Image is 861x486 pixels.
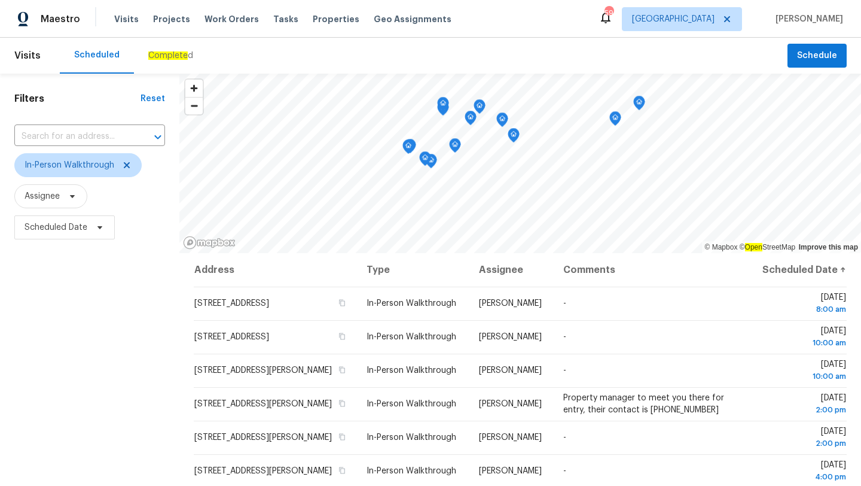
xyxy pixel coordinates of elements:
span: - [563,366,566,375]
span: - [563,333,566,341]
span: [DATE] [759,394,846,416]
span: [GEOGRAPHIC_DATA] [632,13,715,25]
a: Improve this map [799,243,858,251]
span: [STREET_ADDRESS][PERSON_NAME] [194,467,332,475]
span: Properties [313,13,359,25]
th: Address [194,253,357,287]
button: Copy Address [337,432,347,442]
div: Map marker [474,99,486,118]
th: Scheduled Date ↑ [750,253,847,287]
span: [STREET_ADDRESS] [194,299,269,308]
ah_el_jm_1744037177693: Complete [148,51,188,60]
div: Map marker [437,97,449,116]
div: 10:00 am [759,337,846,349]
span: Geo Assignments [374,13,451,25]
div: Map marker [496,113,508,131]
span: Schedule [797,48,837,63]
div: Map marker [449,138,461,157]
div: 2:00 pm [759,404,846,416]
div: 2:00 pm [759,438,846,449]
span: [DATE] [759,360,846,382]
button: Copy Address [337,398,347,409]
span: [PERSON_NAME] [479,400,542,408]
h1: Filters [14,93,141,105]
div: Map marker [402,139,414,158]
span: [DATE] [759,293,846,315]
input: Search for an address... [14,127,132,146]
span: [PERSON_NAME] [479,299,542,308]
a: Mapbox [705,243,738,251]
div: Map marker [465,111,477,129]
th: Assignee [469,253,554,287]
span: [STREET_ADDRESS][PERSON_NAME] [194,400,332,408]
button: Copy Address [337,465,347,476]
button: Schedule [787,44,847,68]
span: [DATE] [759,461,846,483]
a: Mapbox homepage [183,236,236,250]
span: Assignee [25,190,60,202]
div: Map marker [425,154,437,172]
span: [DATE] [759,327,846,349]
div: Map marker [508,128,520,147]
span: Tasks [273,15,298,23]
span: In-Person Walkthrough [25,159,114,171]
div: Map marker [609,111,621,130]
span: In-Person Walkthrough [367,400,456,408]
span: [PERSON_NAME] [479,333,542,341]
span: Scheduled Date [25,221,87,233]
span: In-Person Walkthrough [367,433,456,442]
span: Zoom out [185,98,203,114]
div: 59 [604,7,613,19]
span: In-Person Walkthrough [367,366,456,375]
span: In-Person Walkthrough [367,467,456,475]
div: 4:00 pm [759,471,846,483]
span: Work Orders [204,13,259,25]
span: [STREET_ADDRESS][PERSON_NAME] [194,366,332,375]
button: Zoom in [185,80,203,97]
span: In-Person Walkthrough [367,299,456,308]
span: Maestro [41,13,80,25]
span: Property manager to meet you there for entry, their contact is [PHONE_NUMBER] [563,394,724,414]
button: Copy Address [337,331,347,342]
ah_el_jm_1744035306855: Open [745,243,762,251]
button: Open [149,129,166,145]
div: d [148,50,193,62]
div: Map marker [404,139,416,157]
span: [PERSON_NAME] [479,467,542,475]
span: [PERSON_NAME] [479,433,542,442]
span: Projects [153,13,190,25]
span: - [563,299,566,308]
button: Zoom out [185,97,203,114]
span: Visits [14,42,41,69]
div: 8:00 am [759,303,846,315]
div: Scheduled [74,49,120,61]
span: - [563,433,566,442]
div: Map marker [419,151,431,170]
button: Copy Address [337,297,347,308]
div: 10:00 am [759,370,846,382]
span: [STREET_ADDRESS][PERSON_NAME] [194,433,332,442]
span: In-Person Walkthrough [367,333,456,341]
span: [PERSON_NAME] [771,13,843,25]
span: [STREET_ADDRESS] [194,333,269,341]
div: Reset [141,93,165,105]
button: Copy Address [337,364,347,375]
div: Map marker [633,96,645,114]
span: [PERSON_NAME] [479,366,542,375]
th: Comments [554,253,750,287]
span: [DATE] [759,427,846,449]
th: Type [357,253,469,287]
a: OpenStreetMap [740,243,796,251]
span: Visits [114,13,139,25]
span: - [563,467,566,475]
